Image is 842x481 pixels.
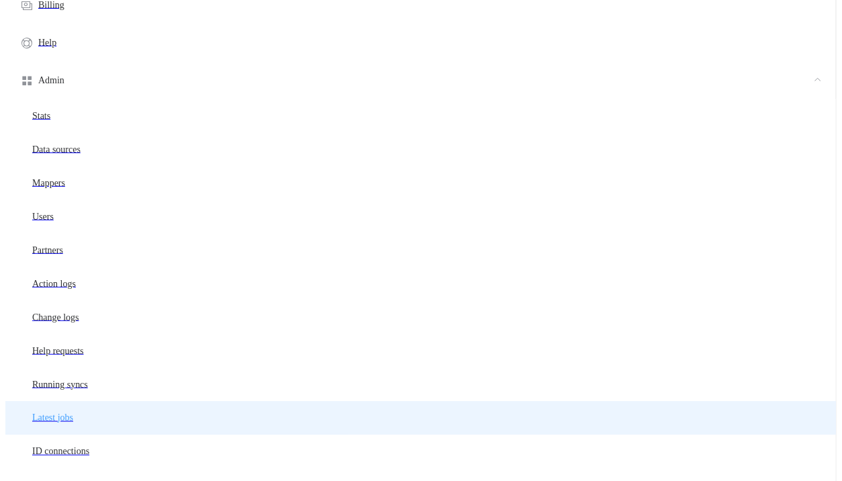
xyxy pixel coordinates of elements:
a: Change logs [5,300,836,334]
a: Stats [5,99,836,132]
a: Latest jobs [5,401,836,435]
span: Admin [38,75,64,85]
a: Help [5,24,836,61]
a: Partners [5,233,836,267]
span: Latest jobs [32,413,73,423]
span: ID connections [32,447,89,457]
a: ID connections [5,435,836,468]
span: Data sources [32,144,81,155]
span: Mappers [32,178,65,188]
span: Action logs [32,279,76,289]
span: Partners [32,245,63,255]
a: Users [5,200,836,233]
a: Mappers [5,166,836,200]
span: Change logs [32,312,79,322]
a: Running syncs [5,367,836,401]
span: Running syncs [32,380,88,390]
a: Help requests [5,334,836,367]
a: Data sources [5,132,836,166]
span: Stats [32,111,50,121]
span: Users [32,212,54,222]
span: Help requests [32,346,84,356]
a: Action logs [5,267,836,300]
span: Help [38,38,56,48]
